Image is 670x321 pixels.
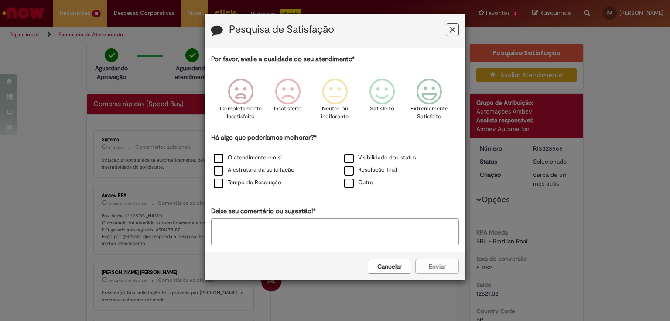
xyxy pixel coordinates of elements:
[214,166,294,174] label: A estrutura da solicitação
[211,55,355,64] label: Por favor, avalie a qualidade do seu atendimento*
[218,72,263,132] div: Completamente Insatisfeito
[344,154,416,162] label: Visibilidade dos status
[319,105,351,121] p: Neutro ou indiferente
[274,105,302,113] p: Insatisfeito
[214,179,281,187] label: Tempo de Resolução
[313,72,357,132] div: Neutro ou indiferente
[211,207,316,216] label: Deixe seu comentário ou sugestão!*
[220,105,262,121] p: Completamente Insatisfeito
[214,154,282,162] label: O atendimento em si
[370,105,394,113] p: Satisfeito
[344,166,397,174] label: Resolução final
[211,133,459,190] div: Há algo que poderíamos melhorar?*
[410,105,448,121] p: Extremamente Satisfeito
[407,72,451,132] div: Extremamente Satisfeito
[344,179,373,187] label: Outro
[266,72,310,132] div: Insatisfeito
[368,259,411,274] button: Cancelar
[360,72,404,132] div: Satisfeito
[229,24,334,35] label: Pesquisa de Satisfação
